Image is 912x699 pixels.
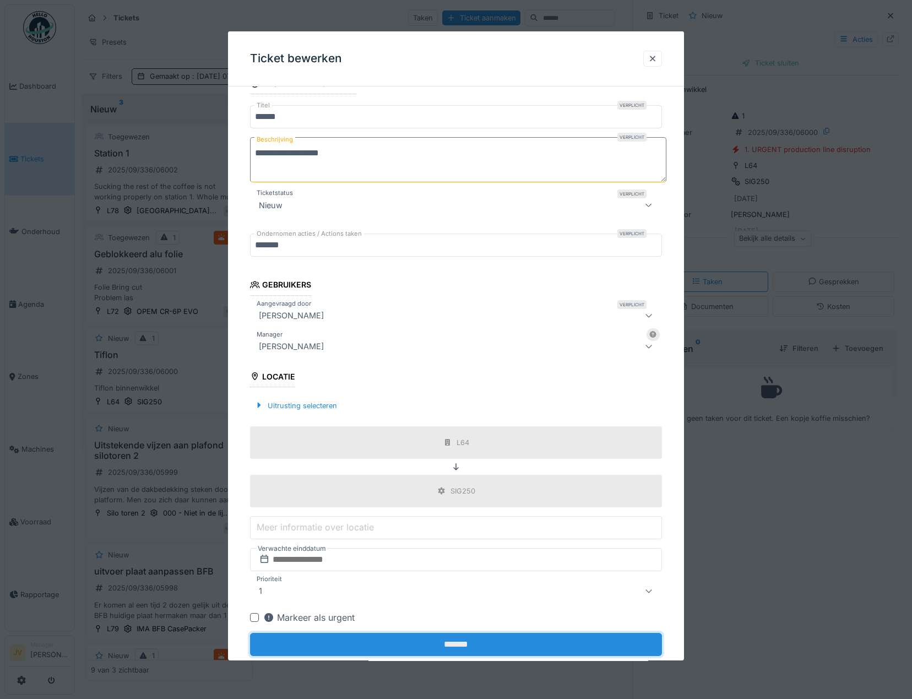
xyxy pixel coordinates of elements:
[257,543,327,555] label: Verwachte einddatum
[254,230,364,239] label: Ondernomen acties / Actions taken
[254,101,272,110] label: Titel
[250,398,341,413] div: Uitrusting selecteren
[617,133,647,142] div: Verplicht
[457,437,469,448] div: L64
[250,52,342,66] h3: Ticket bewerken
[263,611,355,624] div: Markeer als urgent
[254,189,295,198] label: Ticketstatus
[254,340,328,353] div: [PERSON_NAME]
[250,277,311,296] div: Gebruikers
[254,199,287,212] div: Nieuw
[250,75,356,94] div: Algemene informatie
[617,101,647,110] div: Verplicht
[450,486,475,496] div: SIG250
[254,521,376,534] label: Meer informatie over locatie
[254,330,285,339] label: Manager
[617,300,647,309] div: Verplicht
[254,299,313,308] label: Aangevraagd door
[254,575,284,584] label: Prioriteit
[254,133,295,147] label: Beschrijving
[617,230,647,239] div: Verplicht
[254,584,267,598] div: 1
[254,309,328,322] div: [PERSON_NAME]
[617,190,647,199] div: Verplicht
[250,369,295,387] div: Locatie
